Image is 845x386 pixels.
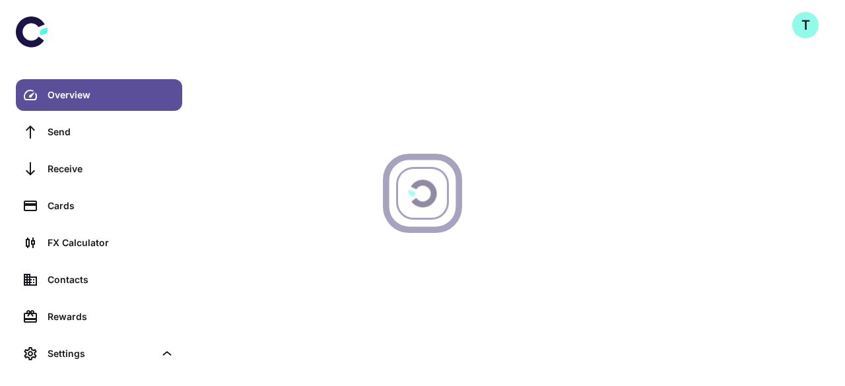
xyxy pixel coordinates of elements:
div: Send [48,125,174,139]
div: Receive [48,162,174,176]
a: Cards [16,190,182,222]
a: Receive [16,153,182,185]
a: FX Calculator [16,227,182,259]
div: FX Calculator [48,236,174,250]
div: Settings [48,346,154,361]
a: Contacts [16,264,182,296]
button: T [792,12,819,38]
a: Overview [16,79,182,111]
a: Send [16,116,182,148]
div: Overview [48,88,174,102]
div: Settings [16,338,182,370]
a: Rewards [16,301,182,333]
div: Contacts [48,273,174,287]
div: Cards [48,199,174,213]
div: Rewards [48,309,174,324]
